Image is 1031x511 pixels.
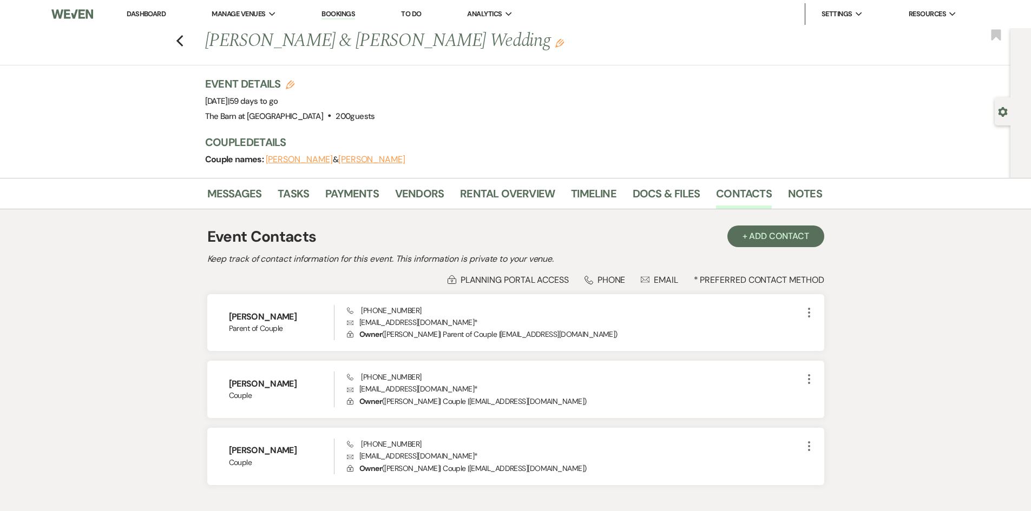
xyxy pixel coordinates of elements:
span: | [228,96,278,107]
div: Planning Portal Access [448,274,569,286]
span: Analytics [467,9,502,19]
span: & [266,154,405,165]
a: Vendors [395,185,444,209]
img: Weven Logo [51,3,93,25]
h3: Couple Details [205,135,811,150]
span: [DATE] [205,96,278,107]
a: Docs & Files [633,185,700,209]
button: [PERSON_NAME] [266,155,333,164]
a: Payments [325,185,379,209]
span: [PHONE_NUMBER] [347,306,421,315]
div: Email [641,274,678,286]
h2: Keep track of contact information for this event. This information is private to your venue. [207,253,824,266]
span: Owner [359,463,382,473]
p: [EMAIL_ADDRESS][DOMAIN_NAME] * [347,383,802,395]
span: 200 guests [336,111,375,122]
span: Couple [229,457,334,468]
span: Owner [359,329,382,339]
a: Tasks [278,185,309,209]
p: [EMAIL_ADDRESS][DOMAIN_NAME] * [347,450,802,462]
p: ( [PERSON_NAME] | Couple | [EMAIL_ADDRESS][DOMAIN_NAME] ) [347,395,802,407]
p: ( [PERSON_NAME] | Parent of Couple | [EMAIL_ADDRESS][DOMAIN_NAME] ) [347,328,802,340]
p: ( [PERSON_NAME] | Couple | [EMAIL_ADDRESS][DOMAIN_NAME] ) [347,462,802,474]
h6: [PERSON_NAME] [229,444,334,456]
h1: Event Contacts [207,225,317,248]
a: Notes [788,185,822,209]
button: Open lead details [998,106,1008,116]
span: Manage Venues [212,9,265,19]
div: * Preferred Contact Method [207,274,824,286]
h3: Event Details [205,76,375,91]
span: [PHONE_NUMBER] [347,372,421,382]
p: [EMAIL_ADDRESS][DOMAIN_NAME] * [347,316,802,328]
a: To Do [401,9,421,18]
h1: [PERSON_NAME] & [PERSON_NAME] Wedding [205,28,690,54]
button: + Add Contact [727,225,824,247]
span: Settings [822,9,852,19]
a: Timeline [571,185,616,209]
a: Rental Overview [460,185,555,209]
a: Dashboard [127,9,166,18]
a: Messages [207,185,262,209]
button: [PERSON_NAME] [338,155,405,164]
a: Bookings [321,9,355,19]
h6: [PERSON_NAME] [229,378,334,390]
span: Resources [909,9,946,19]
span: Couple [229,390,334,401]
span: Couple names: [205,154,266,165]
span: Parent of Couple [229,323,334,334]
div: Phone [585,274,626,286]
span: Owner [359,396,382,406]
a: Contacts [716,185,772,209]
span: The Barn at [GEOGRAPHIC_DATA] [205,111,323,122]
span: 59 days to go [229,96,278,107]
span: [PHONE_NUMBER] [347,439,421,449]
h6: [PERSON_NAME] [229,311,334,323]
button: Edit [555,38,564,48]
